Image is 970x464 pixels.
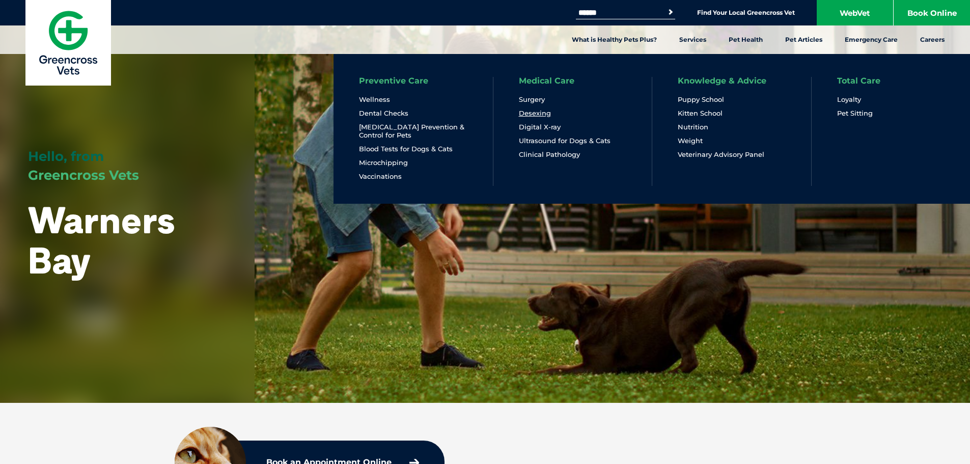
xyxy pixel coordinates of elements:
button: Search [666,7,676,17]
a: Preventive Care [359,77,428,85]
a: Microchipping [359,158,408,167]
a: Clinical Pathology [519,150,580,159]
a: Medical Care [519,77,574,85]
a: Wellness [359,95,390,104]
a: Total Care [837,77,880,85]
a: What is Healthy Pets Plus? [561,25,668,54]
a: Weight [678,137,703,145]
a: Digital X-ray [519,123,561,131]
a: Find Your Local Greencross Vet [697,9,795,17]
a: Knowledge & Advice [678,77,766,85]
a: Nutrition [678,123,708,131]
a: Services [668,25,717,54]
a: Ultrasound for Dogs & Cats [519,137,611,145]
a: Surgery [519,95,545,104]
a: Dental Checks [359,109,408,118]
span: Greencross Vets [28,167,139,183]
a: Pet Health [717,25,774,54]
a: Puppy School [678,95,724,104]
a: Pet Sitting [837,109,873,118]
a: Veterinary Advisory Panel [678,150,764,159]
a: Loyalty [837,95,861,104]
a: Vaccinations [359,172,402,181]
a: Desexing [519,109,551,118]
a: Pet Articles [774,25,834,54]
h1: Warners Bay [28,200,227,280]
a: [MEDICAL_DATA] Prevention & Control for Pets [359,123,467,140]
a: Emergency Care [834,25,909,54]
span: Hello, from [28,148,104,165]
a: Kitten School [678,109,723,118]
a: Blood Tests for Dogs & Cats [359,145,453,153]
a: Careers [909,25,956,54]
